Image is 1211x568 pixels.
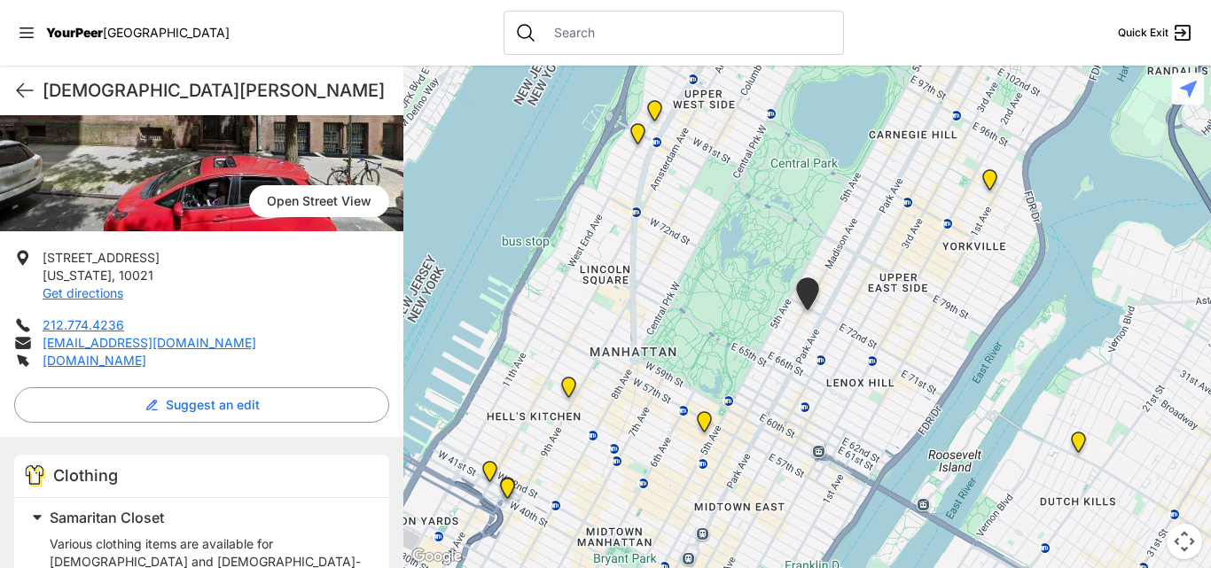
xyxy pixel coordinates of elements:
[43,353,146,368] a: [DOMAIN_NAME]
[112,268,115,283] span: ,
[1067,432,1090,460] div: Fancy Thrift Shop
[103,25,230,40] span: [GEOGRAPHIC_DATA]
[43,335,256,350] a: [EMAIL_ADDRESS][DOMAIN_NAME]
[43,78,389,103] h1: [DEMOGRAPHIC_DATA][PERSON_NAME]
[1118,26,1168,40] span: Quick Exit
[1167,524,1202,559] button: Map camera controls
[644,100,666,128] div: Pathways Adult Drop-In Program
[793,277,823,317] div: Manhattan
[119,268,153,283] span: 10021
[46,27,230,38] a: YourPeer[GEOGRAPHIC_DATA]
[979,169,1001,198] div: Avenue Church
[43,250,160,265] span: [STREET_ADDRESS]
[496,478,519,506] div: Metro Baptist Church
[166,396,260,414] span: Suggest an edit
[496,477,519,505] div: Metro Baptist Church
[543,24,832,42] input: Search
[558,377,580,405] div: 9th Avenue Drop-in Center
[408,545,466,568] a: Open this area in Google Maps (opens a new window)
[1118,22,1193,43] a: Quick Exit
[43,285,123,300] a: Get directions
[408,545,466,568] img: Google
[46,25,103,40] span: YourPeer
[249,185,389,217] span: Open Street View
[14,387,389,423] button: Suggest an edit
[43,268,112,283] span: [US_STATE]
[43,317,124,332] a: 212.774.4236
[50,509,164,526] span: Samaritan Closet
[479,461,501,489] div: New York
[53,466,118,485] span: Clothing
